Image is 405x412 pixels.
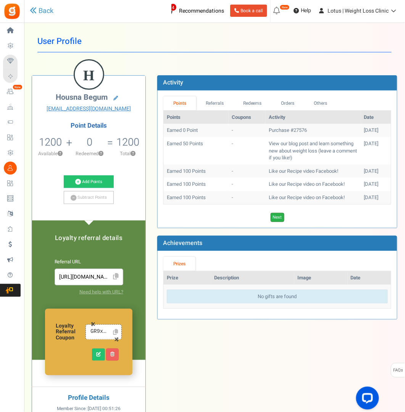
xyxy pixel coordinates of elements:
[75,60,103,90] figcaption: H
[271,213,284,222] a: Next
[56,323,86,341] h6: Loyalty Referral Coupon
[3,85,21,98] a: New
[229,124,266,137] td: -
[114,150,142,157] p: Total
[164,165,229,178] td: Earned 100 Points
[299,7,311,15] span: Help
[364,194,388,201] div: [DATE]
[87,136,92,148] h5: 0
[229,178,266,191] td: -
[290,5,315,17] a: Help
[211,271,294,285] th: Description
[37,31,392,52] h1: User Profile
[79,289,123,295] a: Need help with URL?
[294,271,348,285] th: Image
[164,178,229,191] td: Earned 100 Points
[3,3,21,20] img: Gratisfaction
[73,150,106,157] p: Redeemed
[164,191,229,204] td: Earned 100 Points
[234,96,272,110] a: Redeems
[328,7,389,15] span: Lotus | Weight Loss Clinic
[164,124,229,137] td: Earned 0 Point
[164,111,229,124] th: Points
[163,96,196,110] a: Points
[99,151,104,156] button: ?
[164,137,229,165] td: Earned 50 Points
[58,151,63,156] button: ?
[169,3,177,11] span: 4
[160,5,227,17] a: 4 Recommendations
[304,96,337,110] a: Others
[131,151,136,156] button: ?
[229,111,266,124] th: Coupons
[38,395,140,402] h4: Profile Details
[364,168,388,175] div: [DATE]
[266,191,361,204] td: Like our Recipe video on Facebook!
[163,238,202,248] b: Achievements
[167,290,388,304] div: No gifts are found
[164,271,211,285] th: Prize
[364,140,388,148] div: [DATE]
[229,137,266,165] td: -
[36,150,65,157] p: Available
[163,78,183,87] b: Activity
[348,271,391,285] th: Date
[64,191,114,204] a: Subtract Points
[179,7,224,15] span: Recommendations
[196,96,234,110] a: Referrals
[38,105,140,113] a: [EMAIL_ADDRESS][DOMAIN_NAME]
[361,111,391,124] th: Date
[32,122,145,129] h4: Point Details
[40,235,138,242] h5: Loyalty referral details
[364,181,388,188] div: [DATE]
[364,127,388,134] div: [DATE]
[64,175,114,188] a: Add Points
[110,326,121,338] a: Click to Copy
[271,96,304,110] a: Orders
[229,191,266,204] td: -
[229,165,266,178] td: -
[266,178,361,191] td: Like our Recipe video on Facebook!
[280,5,290,10] em: New
[116,136,139,148] h5: 1200
[56,92,108,103] span: Housna Begum
[39,135,62,150] span: 1200
[163,257,195,271] a: Prizes
[266,137,361,165] td: View our blog post and learn something new about weight loss (leave a comment if you like!)
[266,165,361,178] td: Like our Recipe video Facebook!
[13,84,23,90] em: New
[266,124,361,137] td: Purchase #27576
[110,270,122,284] span: Click to Copy
[55,260,123,265] h6: Referral URL
[230,5,267,17] a: Book a call
[266,111,361,124] th: Activity
[393,363,403,378] span: FAQs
